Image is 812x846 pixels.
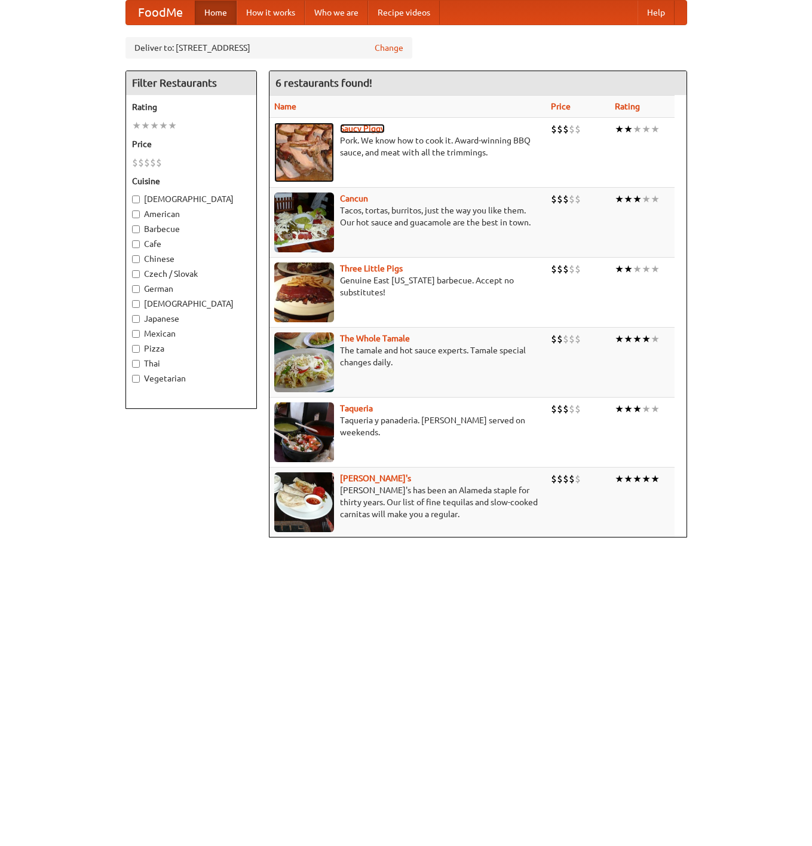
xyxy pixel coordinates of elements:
[633,193,642,206] li: ★
[563,402,569,416] li: $
[274,204,541,228] p: Tacos, tortas, burritos, just the way you like them. Our hot sauce and guacamole are the best in ...
[132,175,250,187] h5: Cuisine
[274,102,296,111] a: Name
[615,123,624,136] li: ★
[633,472,642,485] li: ★
[340,194,368,203] a: Cancun
[305,1,368,25] a: Who we are
[150,119,159,132] li: ★
[569,472,575,485] li: $
[274,274,541,298] p: Genuine East [US_STATE] barbecue. Accept no substitutes!
[624,193,633,206] li: ★
[125,37,412,59] div: Deliver to: [STREET_ADDRESS]
[642,472,651,485] li: ★
[551,193,557,206] li: $
[375,42,403,54] a: Change
[132,119,141,132] li: ★
[132,315,140,323] input: Japanese
[624,332,633,346] li: ★
[557,402,563,416] li: $
[563,123,569,136] li: $
[340,334,410,343] b: The Whole Tamale
[132,285,140,293] input: German
[132,138,250,150] h5: Price
[275,77,372,88] ng-pluralize: 6 restaurants found!
[575,123,581,136] li: $
[132,238,250,250] label: Cafe
[575,193,581,206] li: $
[274,135,541,158] p: Pork. We know how to cook it. Award-winning BBQ sauce, and meat with all the trimmings.
[563,193,569,206] li: $
[340,124,385,133] a: Saucy Piggy
[168,119,177,132] li: ★
[132,196,140,203] input: [DEMOGRAPHIC_DATA]
[132,101,250,113] h5: Rating
[340,404,373,413] b: Taqueria
[132,240,140,248] input: Cafe
[624,262,633,276] li: ★
[132,283,250,295] label: German
[144,156,150,169] li: $
[651,262,660,276] li: ★
[642,402,651,416] li: ★
[132,358,250,369] label: Thai
[651,123,660,136] li: ★
[642,123,651,136] li: ★
[132,343,250,355] label: Pizza
[132,253,250,265] label: Chinese
[651,332,660,346] li: ★
[138,156,144,169] li: $
[638,1,675,25] a: Help
[274,123,334,182] img: saucy.jpg
[195,1,237,25] a: Home
[340,474,411,483] a: [PERSON_NAME]'s
[274,414,541,438] p: Taqueria y panaderia. [PERSON_NAME] served on weekends.
[651,472,660,485] li: ★
[557,332,563,346] li: $
[651,402,660,416] li: ★
[132,313,250,325] label: Japanese
[551,123,557,136] li: $
[615,472,624,485] li: ★
[642,332,651,346] li: ★
[126,1,195,25] a: FoodMe
[615,193,624,206] li: ★
[274,472,334,532] img: pedros.jpg
[156,156,162,169] li: $
[274,402,334,462] img: taqueria.jpg
[569,123,575,136] li: $
[624,472,633,485] li: ★
[150,156,156,169] li: $
[132,330,140,338] input: Mexican
[642,262,651,276] li: ★
[642,193,651,206] li: ★
[551,102,571,111] a: Price
[563,262,569,276] li: $
[624,123,633,136] li: ★
[340,264,403,273] a: Three Little Pigs
[132,156,138,169] li: $
[633,332,642,346] li: ★
[551,402,557,416] li: $
[569,193,575,206] li: $
[132,268,250,280] label: Czech / Slovak
[132,360,140,368] input: Thai
[274,262,334,322] img: littlepigs.jpg
[569,332,575,346] li: $
[615,262,624,276] li: ★
[132,372,250,384] label: Vegetarian
[551,262,557,276] li: $
[132,298,250,310] label: [DEMOGRAPHIC_DATA]
[132,255,140,263] input: Chinese
[132,225,140,233] input: Barbecue
[624,402,633,416] li: ★
[551,332,557,346] li: $
[633,262,642,276] li: ★
[557,193,563,206] li: $
[132,345,140,353] input: Pizza
[615,102,640,111] a: Rating
[368,1,440,25] a: Recipe videos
